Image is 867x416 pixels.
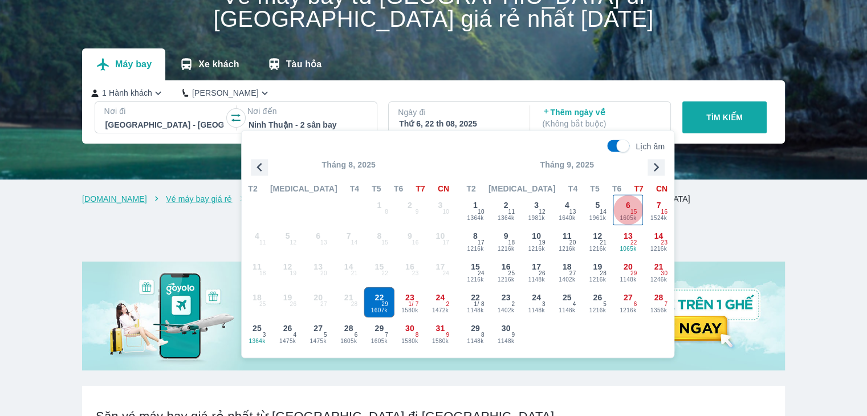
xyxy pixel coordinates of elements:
button: 261475k4 [272,317,303,348]
span: 21 [600,238,607,247]
span: 5 [324,331,327,340]
span: 14 [654,230,664,242]
p: Ngày đi [398,107,518,118]
button: 1 Hành khách [91,87,164,99]
p: TÌM KIẾM [706,112,743,123]
span: 2 [446,300,449,309]
button: 71524k16 [644,194,674,225]
span: 24 [532,292,541,303]
span: 1246k [644,276,674,285]
span: 1148k [461,307,490,316]
span: 14 [600,207,607,217]
span: 7 [656,199,661,211]
h2: Chương trình giảm giá [88,218,785,239]
span: 1065k [613,245,643,254]
span: 1148k [613,276,643,285]
span: 1605k [365,337,394,346]
span: 1402k [491,307,521,316]
span: CN [438,183,449,194]
button: 151216k24 [460,256,491,287]
span: 1356k [644,307,674,316]
span: 12 [593,230,602,242]
span: 1216k [461,245,490,254]
span: 18 [508,238,515,247]
nav: breadcrumb [82,193,785,205]
span: 5 [595,199,600,211]
button: 121216k21 [583,225,613,256]
span: 1216k [491,245,521,254]
span: 1216k [461,276,490,285]
span: 3 [263,331,266,340]
span: 1607k [365,307,394,316]
span: 1981k [522,214,551,223]
span: 13 [569,207,576,217]
button: 21364k11 [491,194,522,225]
span: T4 [350,183,359,194]
span: 4 [565,199,569,211]
span: 1216k [583,276,613,285]
button: 241148k3 [521,287,552,317]
button: 221607k29 [364,287,395,317]
button: 91216k18 [491,225,522,256]
span: 22 [471,292,480,303]
span: 20 [569,238,576,247]
span: 1524k [644,214,674,223]
span: 16 [661,207,667,217]
span: 19 [539,238,546,247]
button: 271475k5 [303,317,333,348]
span: 1580k [426,337,455,346]
span: 27 [314,323,323,334]
span: 1472k [426,307,455,316]
button: 131065k22 [613,225,644,256]
span: 1605k [613,214,643,223]
span: 7 [385,331,388,340]
span: 17 [532,261,541,272]
span: 17 [478,238,485,247]
span: 1 / 7 [408,300,418,309]
span: 1148k [491,337,521,346]
span: 28 [654,292,664,303]
button: 261216k5 [583,287,613,317]
a: Vé máy bay giá rẻ [166,194,232,203]
span: 31 [436,323,445,334]
button: 111216k20 [552,225,583,256]
span: T6 [612,183,621,194]
span: 18 [563,261,572,272]
span: 10 [478,207,485,217]
p: Nơi đến [247,105,368,117]
div: Thứ 6, 22 th 08, 2025 [399,118,517,129]
span: 30 [502,323,511,334]
span: 22 [630,238,637,247]
button: 281605k6 [333,317,364,348]
span: 1148k [461,337,490,346]
p: Tàu hỏa [286,59,322,70]
button: 211246k30 [644,256,674,287]
button: 141216k23 [644,225,674,256]
span: 9 [504,230,508,242]
p: 1 Hành khách [102,87,152,99]
span: 1580k [395,337,425,346]
span: 1216k [583,307,613,316]
p: Tháng 8, 2025 [242,159,455,170]
span: 6 [626,199,630,211]
span: T4 [568,183,577,194]
span: T5 [372,183,381,194]
button: 201148k29 [613,256,644,287]
span: 1364k [461,214,490,223]
p: [PERSON_NAME] [192,87,259,99]
span: [MEDICAL_DATA] [270,183,337,194]
span: 1605k [334,337,364,346]
span: 1216k [613,307,643,316]
span: 1475k [273,337,303,346]
span: 1216k [522,245,551,254]
span: T5 [590,183,599,194]
span: 24 [478,269,485,278]
span: 4 [573,300,576,309]
button: 301148k9 [491,317,522,348]
span: 1580k [395,307,425,316]
p: ( Không bắt buộc ) [542,118,660,129]
button: 101216k19 [521,225,552,256]
span: 29 [375,323,384,334]
span: 1364k [242,337,272,346]
button: 301580k8 [394,317,425,348]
